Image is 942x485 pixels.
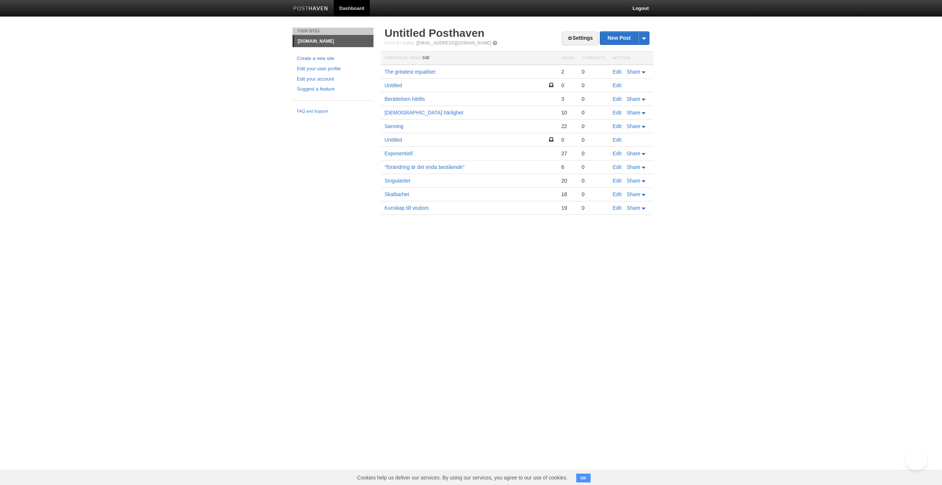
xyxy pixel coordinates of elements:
span: Share [627,69,640,75]
div: 0 [561,82,574,89]
a: Untitled Posthaven [385,27,485,39]
span: Cookies help us deliver our services. By using our services, you agree to our use of cookies. [350,470,575,485]
div: 0 [582,150,605,157]
a: Suggest a feature [297,85,369,93]
div: 0 [582,164,605,170]
div: 2 [561,68,574,75]
div: 0 [582,191,605,198]
a: [DOMAIN_NAME] [294,35,373,47]
div: 10 [561,109,574,116]
th: Homepage Views [381,52,557,65]
a: Edit [613,191,621,197]
div: 0 [582,205,605,211]
a: Berättelsen hittills [385,96,425,102]
a: Untitled [385,137,402,143]
span: Share [627,110,640,116]
a: Edit your user profile [297,65,369,73]
div: 19 [561,205,574,211]
a: Kunskap till visdom [385,205,429,211]
a: Edit [613,69,621,75]
div: 0 [561,137,574,143]
span: Share [627,96,640,102]
div: 0 [582,109,605,116]
a: New Post [600,32,649,45]
a: Edit [613,205,621,211]
span: Share [627,151,640,156]
a: Settings [562,32,598,45]
a: Edit [613,123,621,129]
div: 27 [561,150,574,157]
div: 18 [561,191,574,198]
span: Share [627,123,640,129]
li: Your Sites [293,28,373,35]
div: 6 [561,164,574,170]
th: Actions [609,52,653,65]
a: Exponentiell [385,151,412,156]
a: Edit [613,82,621,88]
div: 0 [582,123,605,130]
div: 0 [582,96,605,102]
div: 0 [582,177,605,184]
a: ''förändring är det enda bestående'' [385,164,465,170]
div: 0 [582,68,605,75]
a: Edit [613,164,621,170]
a: Edit [613,110,621,116]
a: Edit [613,96,621,102]
button: OK [576,474,591,482]
a: Edit [613,151,621,156]
a: Edit [613,178,621,184]
span: Share [627,178,640,184]
a: The greatest equaliser [385,69,436,75]
a: Create a new site [297,55,369,63]
img: Posthaven-bar [293,6,328,12]
th: Comments [578,52,609,65]
div: 22 [561,123,574,130]
a: Sanning [385,123,403,129]
span: Share [627,205,640,211]
a: FAQ and Support [297,108,369,115]
a: Skalbarhet [385,191,409,197]
div: 20 [561,177,574,184]
span: Post by Email [385,41,415,45]
div: 0 [582,137,605,143]
a: [DEMOGRAPHIC_DATA] härlighet [385,110,463,116]
a: [EMAIL_ADDRESS][DOMAIN_NAME] [417,40,491,46]
a: Untitled [385,82,402,88]
span: 348 [422,55,429,60]
iframe: Help Scout Beacon - Open [905,448,927,470]
span: Share [627,191,640,197]
div: 3 [561,96,574,102]
th: Views [557,52,578,65]
div: 0 [582,82,605,89]
a: Edit your account [297,75,369,83]
span: Share [627,164,640,170]
a: Singularitet [385,178,410,184]
a: Edit [613,137,621,143]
